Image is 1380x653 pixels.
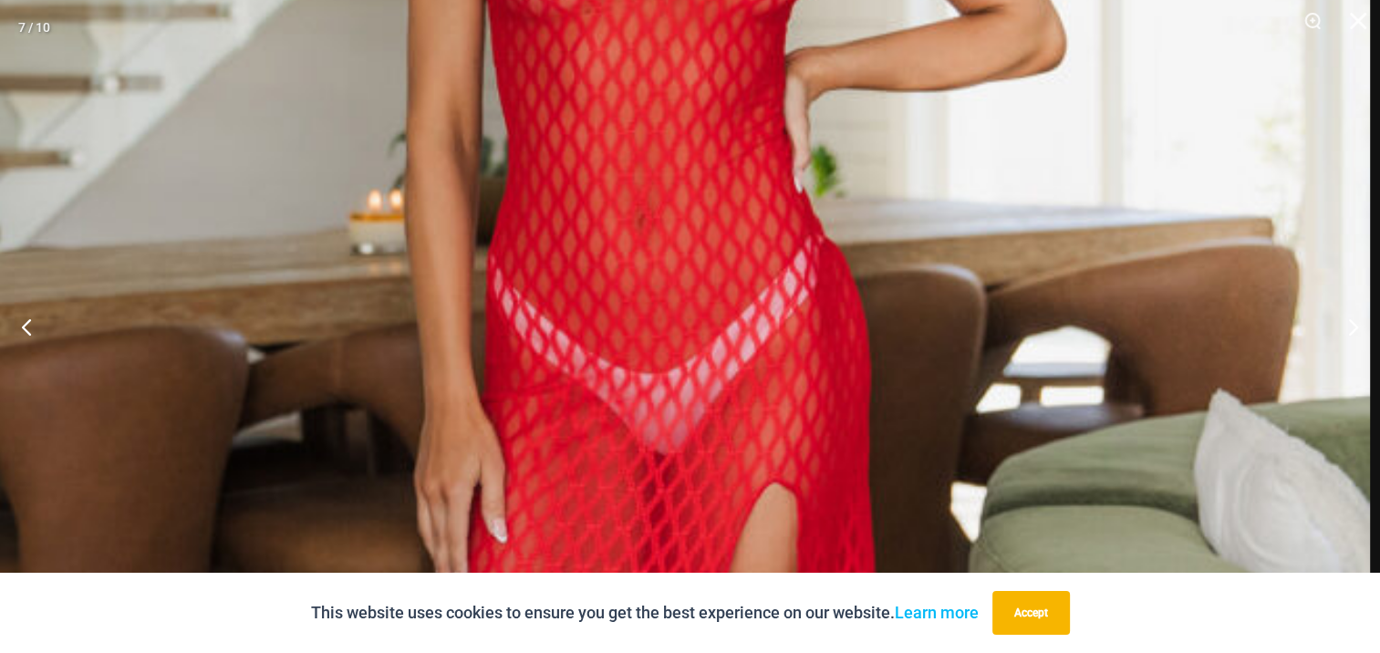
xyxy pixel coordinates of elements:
div: 7 / 10 [18,14,50,41]
button: Accept [992,591,1070,635]
p: This website uses cookies to ensure you get the best experience on our website. [311,599,979,627]
a: Learn more [895,603,979,622]
button: Next [1312,281,1380,372]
